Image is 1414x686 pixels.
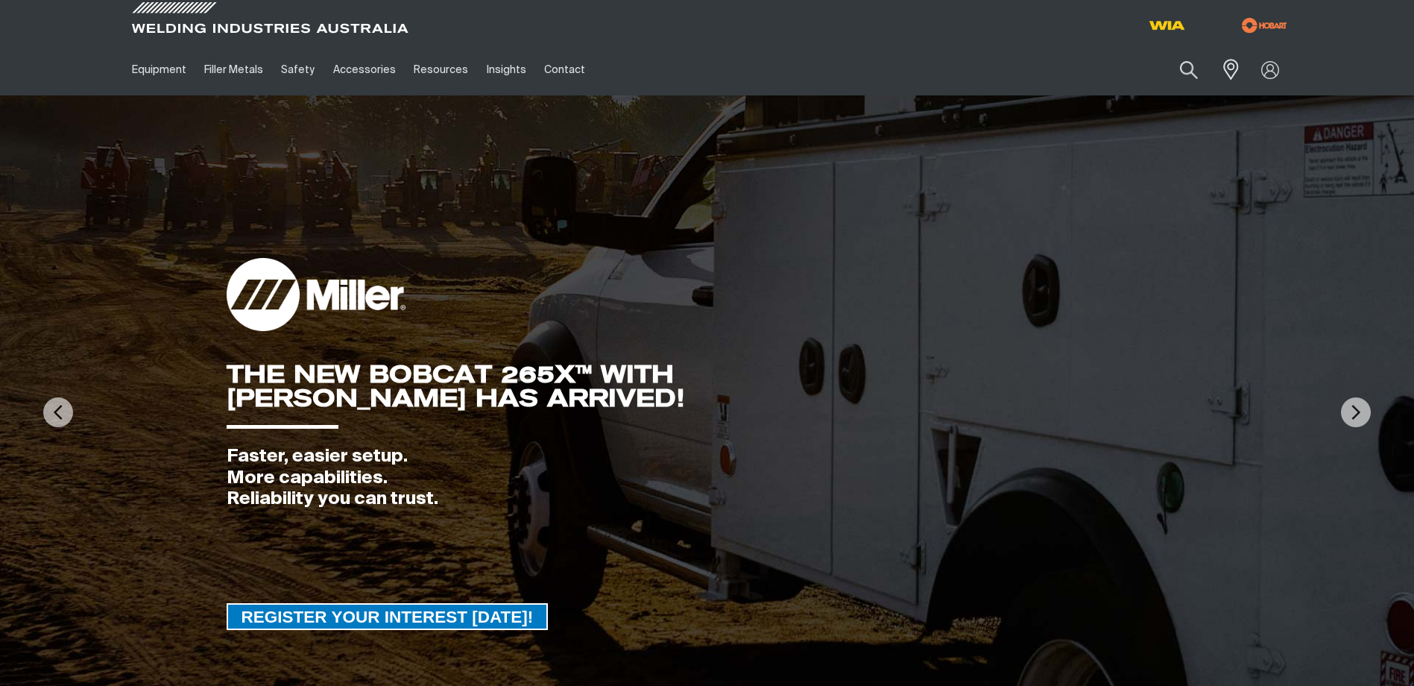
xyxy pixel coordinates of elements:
input: Product name or item number... [1144,52,1213,87]
a: Filler Metals [195,44,272,95]
div: THE NEW BOBCAT 265X™ WITH [PERSON_NAME] HAS ARRIVED! [227,362,845,410]
img: PrevArrow [43,397,73,427]
a: Insights [477,44,534,95]
a: Contact [535,44,594,95]
a: Resources [405,44,477,95]
a: Accessories [324,44,405,95]
a: Equipment [123,44,195,95]
img: miller [1237,14,1292,37]
button: Search products [1164,52,1214,87]
nav: Main [123,44,1000,95]
a: REGISTER YOUR INTEREST TODAY! [227,603,549,630]
a: Safety [272,44,323,95]
span: REGISTER YOUR INTEREST [DATE]! [228,603,547,630]
img: NextArrow [1341,397,1371,427]
div: Faster, easier setup. More capabilities. Reliability you can trust. [227,446,845,510]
